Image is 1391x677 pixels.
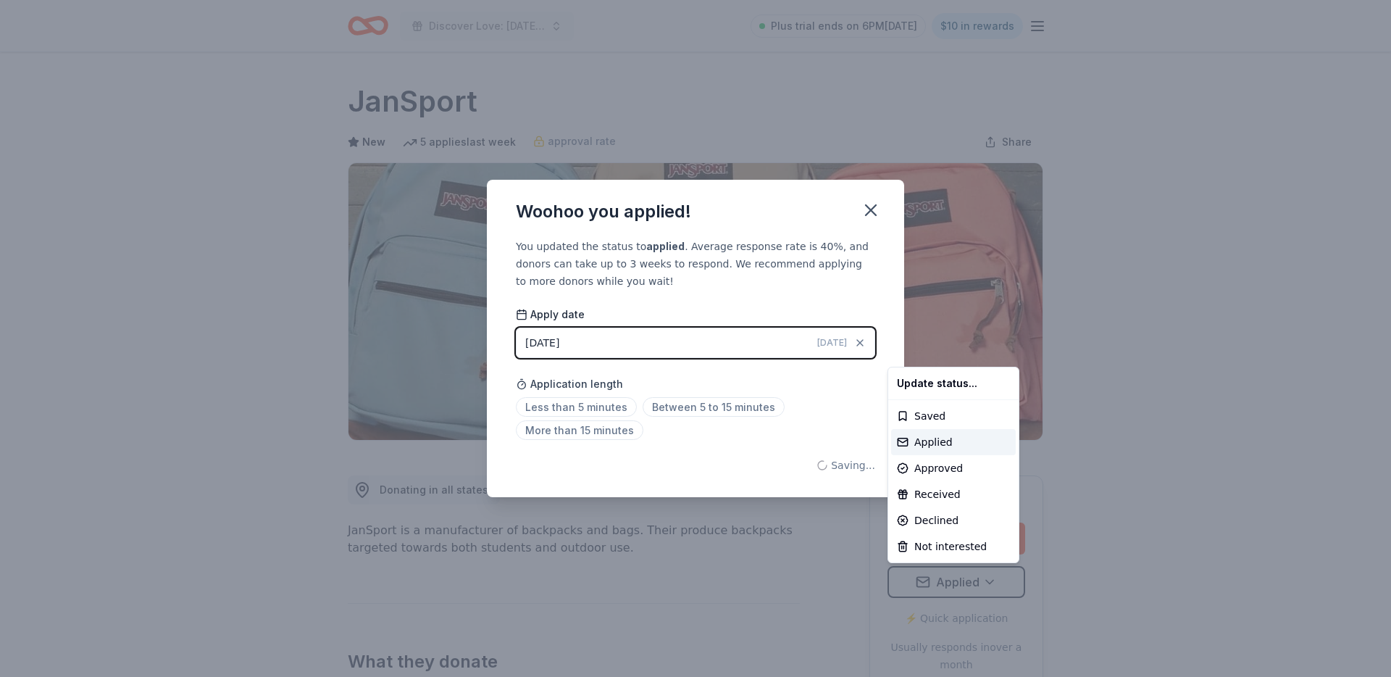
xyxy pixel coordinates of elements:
[891,455,1016,481] div: Approved
[891,533,1016,560] div: Not interested
[891,429,1016,455] div: Applied
[891,481,1016,507] div: Received
[429,17,545,35] span: Discover Love: [DATE] Gala & Silent Auction
[891,403,1016,429] div: Saved
[891,370,1016,396] div: Update status...
[891,507,1016,533] div: Declined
